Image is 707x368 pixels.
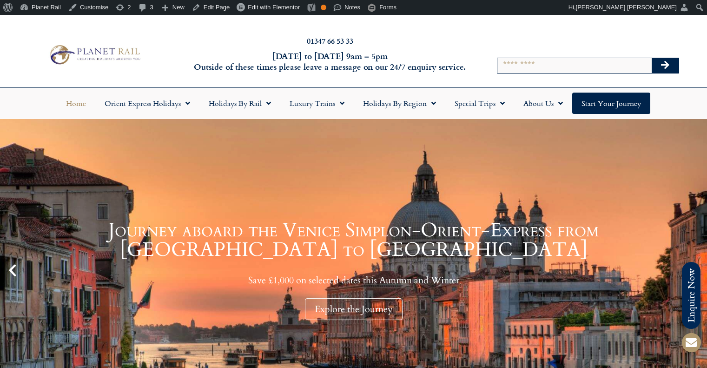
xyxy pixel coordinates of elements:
[514,93,572,114] a: About Us
[5,262,20,278] div: Previous slide
[321,5,326,10] div: OK
[445,93,514,114] a: Special Trips
[23,221,684,260] h1: Journey aboard the Venice Simplon-Orient-Express from [GEOGRAPHIC_DATA] to [GEOGRAPHIC_DATA]
[23,274,684,286] p: Save £1,000 on selected dates this Autumn and Winter
[57,93,95,114] a: Home
[248,4,300,11] span: Edit with Elementor
[95,93,199,114] a: Orient Express Holidays
[5,93,702,114] nav: Menu
[305,298,403,320] div: Explore the Journey
[576,4,677,11] span: [PERSON_NAME] [PERSON_NAME]
[354,93,445,114] a: Holidays by Region
[652,58,679,73] button: Search
[191,51,469,73] h6: [DATE] to [DATE] 9am – 5pm Outside of these times please leave a message on our 24/7 enquiry serv...
[307,35,353,46] a: 01347 66 53 33
[572,93,650,114] a: Start your Journey
[687,262,702,278] div: Next slide
[280,93,354,114] a: Luxury Trains
[199,93,280,114] a: Holidays by Rail
[46,43,143,67] img: Planet Rail Train Holidays Logo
